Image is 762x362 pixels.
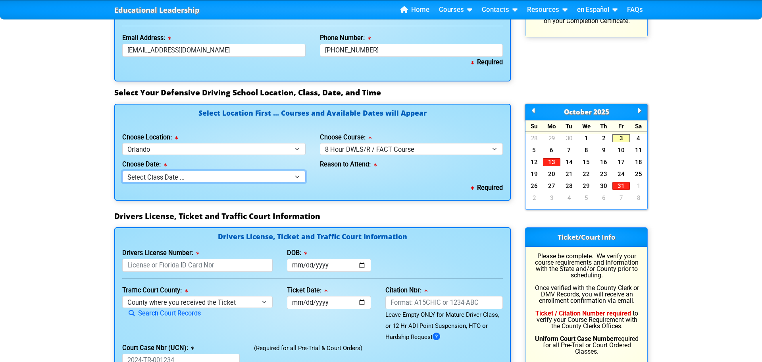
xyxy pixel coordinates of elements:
[535,335,616,343] b: Uniform Court Case Number
[122,134,178,141] label: Choose Location:
[320,161,377,168] label: Reason to Attend:
[525,134,543,142] a: 28
[560,194,578,202] a: 4
[287,259,371,272] input: mm/dd/yyyy
[595,194,612,202] a: 6
[114,4,200,17] a: Educational Leadership
[564,107,592,116] span: October
[525,158,543,166] a: 12
[385,287,427,294] label: Citation Nbr:
[114,88,648,97] h3: Select Your Defensive Driving School Location, Class, Date, and Time
[287,296,371,309] input: mm/dd/yyyy
[578,146,595,154] a: 8
[122,110,503,126] h4: Select Location First ... Courses and Available Dates will Appear
[560,182,578,190] a: 28
[574,4,621,16] a: en Español
[624,4,646,16] a: FAQs
[543,158,560,166] a: 13
[595,170,612,178] a: 23
[122,345,194,351] label: Court Case Nbr (UCN):
[543,146,560,154] a: 6
[525,194,543,202] a: 2
[436,4,475,16] a: Courses
[595,182,612,190] a: 30
[287,250,307,256] label: DOB:
[612,120,630,132] div: Fr
[543,182,560,190] a: 27
[287,287,327,294] label: Ticket Date:
[612,146,630,154] a: 10
[320,35,371,41] label: Phone Number:
[471,184,503,192] b: Required
[560,134,578,142] a: 30
[543,134,560,142] a: 29
[560,146,578,154] a: 7
[320,134,371,141] label: Choose Course:
[525,146,543,154] a: 5
[578,158,595,166] a: 15
[578,194,595,202] a: 5
[122,250,199,256] label: Drivers License Number:
[560,170,578,178] a: 21
[578,182,595,190] a: 29
[471,58,503,66] b: Required
[612,194,630,202] a: 7
[397,4,433,16] a: Home
[525,120,543,132] div: Su
[479,4,521,16] a: Contacts
[533,5,640,24] p: Your email and Phone Number are for us to contact you; they are entered on your Completion Certif...
[595,146,612,154] a: 9
[122,287,188,294] label: Traffic Court County:
[122,44,306,57] input: myname@domain.com
[560,120,578,132] div: Tu
[630,146,647,154] a: 11
[122,233,503,242] h4: Drivers License, Ticket and Traffic Court Information
[578,170,595,178] a: 22
[543,120,560,132] div: Mo
[612,134,630,142] a: 3
[612,182,630,190] a: 31
[525,170,543,178] a: 19
[630,170,647,178] a: 25
[612,170,630,178] a: 24
[578,134,595,142] a: 1
[630,158,647,166] a: 18
[630,134,647,142] a: 4
[122,259,273,272] input: License or Florida ID Card Nbr
[543,170,560,178] a: 20
[543,194,560,202] a: 3
[122,310,201,317] a: Search Court Records
[525,182,543,190] a: 26
[320,44,503,57] input: Where we can reach you
[122,161,167,168] label: Choose Date:
[524,4,571,16] a: Resources
[535,310,631,317] b: Ticket / Citation Number required
[593,107,609,116] span: 2025
[595,158,612,166] a: 16
[595,134,612,142] a: 2
[578,120,595,132] div: We
[630,120,647,132] div: Sa
[122,35,171,41] label: Email Address:
[385,296,503,309] input: Format: A15CHIC or 1234-ABC
[525,228,647,247] h3: Ticket/Court Info
[533,253,640,355] p: Please be complete. We verify your course requirements and information with the State and/or Coun...
[560,158,578,166] a: 14
[114,211,648,221] h3: Drivers License, Ticket and Traffic Court Information
[630,182,647,190] a: 1
[385,309,503,343] div: Leave Empty ONLY for Mature Driver Class, or 12 Hr ADI Point Suspension, HTO or Hardship Request
[630,194,647,202] a: 8
[595,120,612,132] div: Th
[612,158,630,166] a: 17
